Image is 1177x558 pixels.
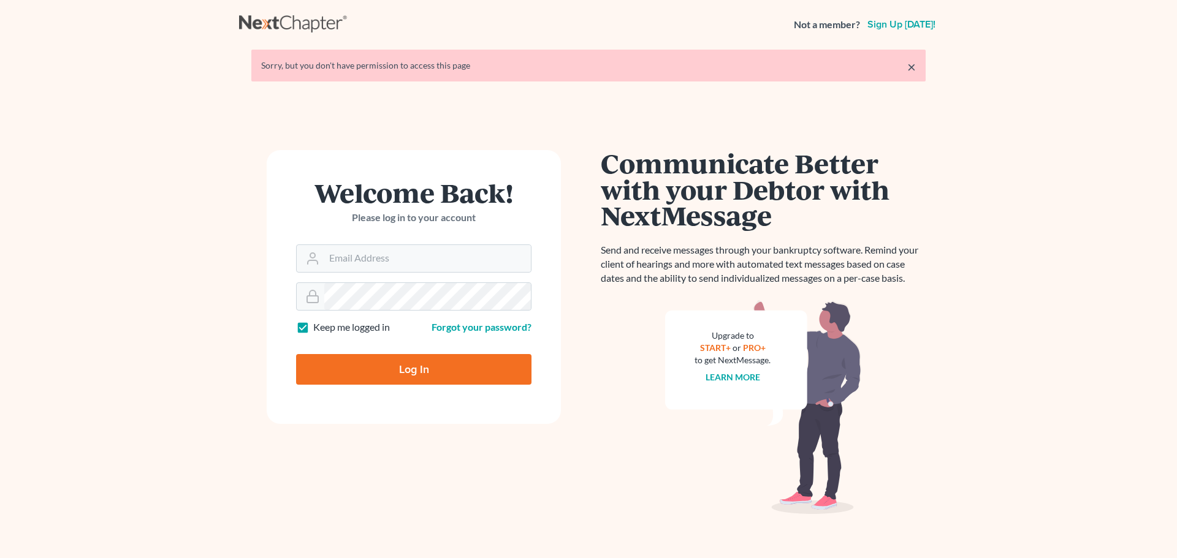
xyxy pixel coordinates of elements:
input: Log In [296,354,531,385]
a: PRO+ [743,342,766,353]
label: Keep me logged in [313,320,390,334]
img: nextmessage_bg-59042aed3d76b12b5cd301f8e5b87938c9018125f34e5fa2b7a6b67550977c72.svg [665,300,861,515]
div: Sorry, but you don't have permission to access this page [261,59,916,72]
a: START+ [700,342,731,353]
a: Learn more [706,372,760,382]
a: Sign up [DATE]! [865,20,938,29]
a: Forgot your password? [432,321,531,333]
span: or [733,342,741,353]
p: Please log in to your account [296,211,531,225]
input: Email Address [324,245,531,272]
a: × [907,59,916,74]
h1: Communicate Better with your Debtor with NextMessage [601,150,926,228]
div: to get NextMessage. [695,354,771,366]
div: Upgrade to [695,330,771,342]
p: Send and receive messages through your bankruptcy software. Remind your client of hearings and mo... [601,243,926,285]
strong: Not a member? [794,18,860,32]
h1: Welcome Back! [296,179,531,206]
